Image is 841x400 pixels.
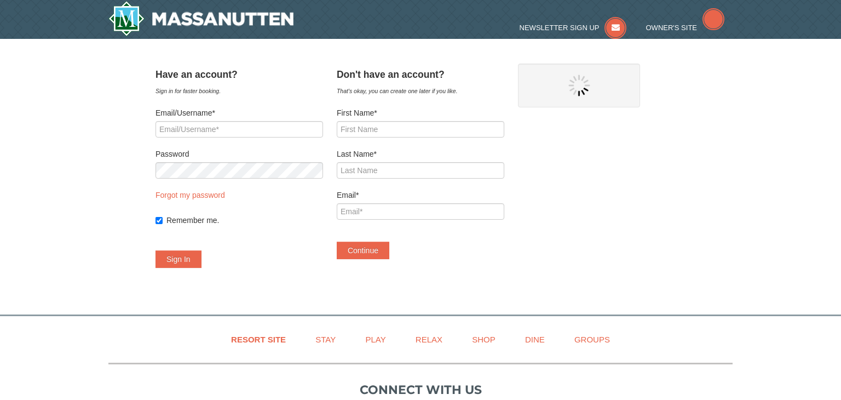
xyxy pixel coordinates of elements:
a: Shop [458,327,509,352]
input: First Name [337,121,504,138]
a: Massanutten Resort [108,1,293,36]
a: Forgot my password [155,191,225,199]
img: wait gif [568,75,590,96]
h4: Have an account? [155,69,323,80]
a: Play [352,327,399,352]
a: Relax [402,327,456,352]
a: Groups [561,327,624,352]
div: That's okay, you can create one later if you like. [337,85,504,96]
label: Email/Username* [155,107,323,118]
a: Owner's Site [646,24,725,32]
label: Email* [337,190,504,201]
button: Continue [337,242,389,259]
input: Email/Username* [155,121,323,138]
span: Newsletter Sign Up [520,24,600,32]
img: Massanutten Resort Logo [108,1,293,36]
label: First Name* [337,107,504,118]
input: Email* [337,203,504,220]
input: Last Name [337,162,504,179]
button: Sign In [155,250,201,268]
a: Stay [302,327,349,352]
div: Sign in for faster booking. [155,85,323,96]
a: Newsletter Sign Up [520,24,627,32]
label: Last Name* [337,148,504,159]
p: Connect with us [108,381,733,399]
a: Dine [511,327,558,352]
label: Password [155,148,323,159]
a: Resort Site [217,327,299,352]
label: Remember me. [166,215,323,226]
h4: Don't have an account? [337,69,504,80]
span: Owner's Site [646,24,698,32]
